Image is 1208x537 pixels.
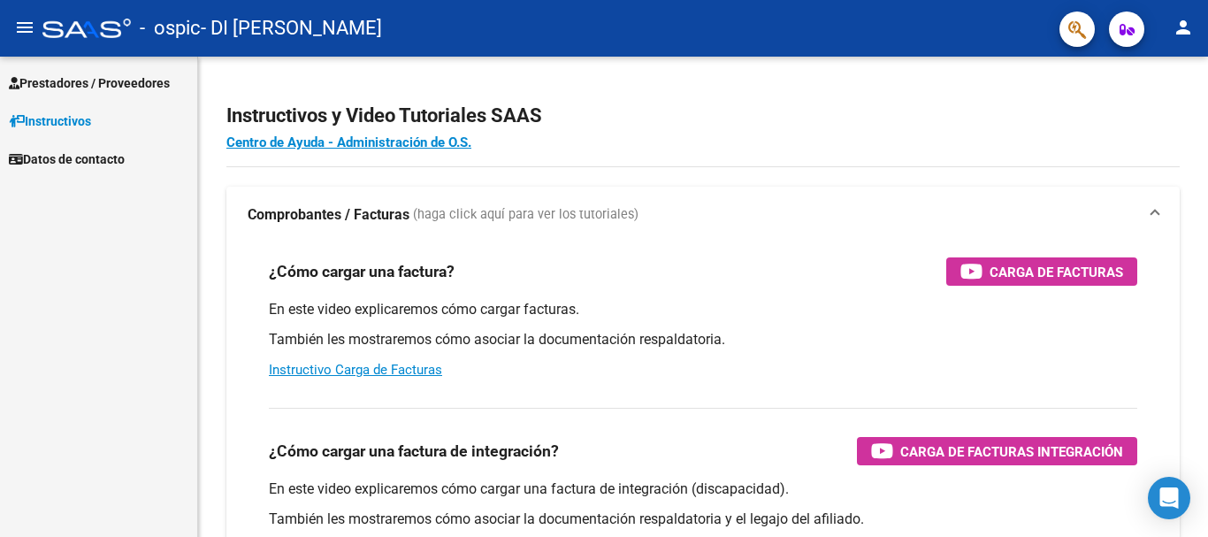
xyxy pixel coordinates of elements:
span: Carga de Facturas [990,261,1123,283]
mat-icon: menu [14,17,35,38]
a: Instructivo Carga de Facturas [269,362,442,378]
p: En este video explicaremos cómo cargar una factura de integración (discapacidad). [269,479,1137,499]
span: Datos de contacto [9,150,125,169]
span: Carga de Facturas Integración [900,441,1123,463]
p: También les mostraremos cómo asociar la documentación respaldatoria y el legajo del afiliado. [269,510,1137,529]
p: En este video explicaremos cómo cargar facturas. [269,300,1137,319]
mat-icon: person [1173,17,1194,38]
button: Carga de Facturas Integración [857,437,1137,465]
mat-expansion-panel-header: Comprobantes / Facturas (haga click aquí para ver los tutoriales) [226,187,1180,243]
div: Open Intercom Messenger [1148,477,1190,519]
h3: ¿Cómo cargar una factura de integración? [269,439,559,464]
span: - ospic [140,9,201,48]
p: También les mostraremos cómo asociar la documentación respaldatoria. [269,330,1137,349]
a: Centro de Ayuda - Administración de O.S. [226,134,471,150]
span: Instructivos [9,111,91,131]
h2: Instructivos y Video Tutoriales SAAS [226,99,1180,133]
button: Carga de Facturas [946,257,1137,286]
span: - DI [PERSON_NAME] [201,9,382,48]
h3: ¿Cómo cargar una factura? [269,259,455,284]
span: Prestadores / Proveedores [9,73,170,93]
strong: Comprobantes / Facturas [248,205,409,225]
span: (haga click aquí para ver los tutoriales) [413,205,638,225]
